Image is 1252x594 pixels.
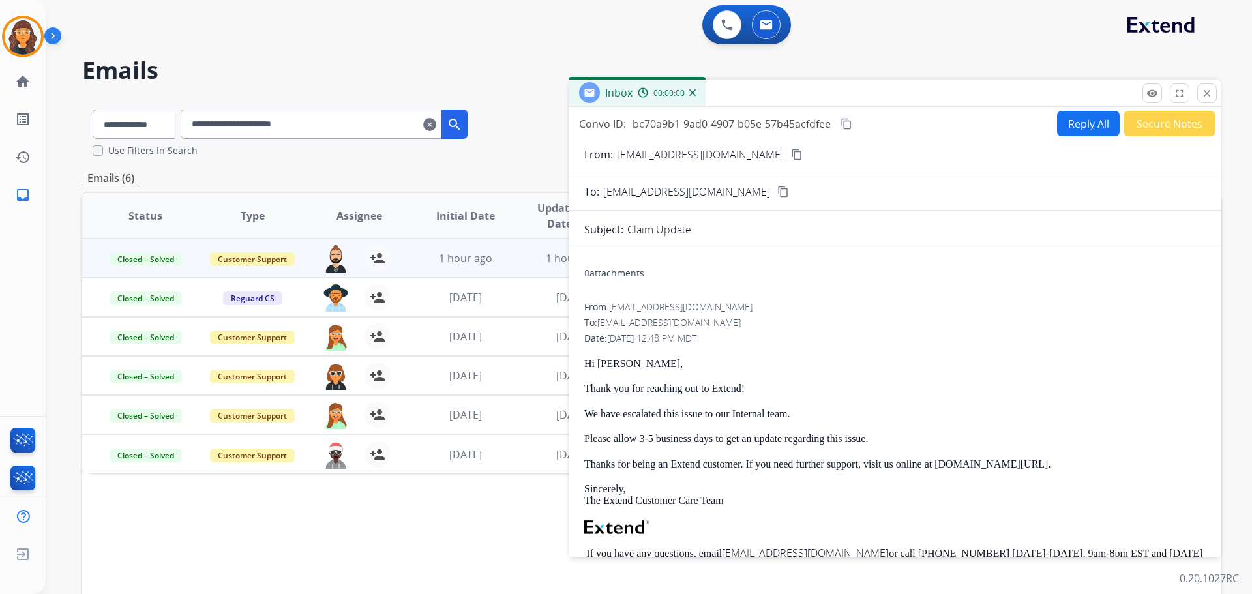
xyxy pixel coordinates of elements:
span: Closed – Solved [110,252,182,266]
span: [DATE] [449,368,482,383]
a: [EMAIL_ADDRESS][DOMAIN_NAME] [722,546,889,560]
span: [DATE] [556,368,589,383]
p: Claim Update [627,222,691,237]
p: Please allow 3-5 business days to get an update regarding this issue. [584,433,1205,445]
mat-icon: clear [423,117,436,132]
span: 0 [584,267,589,279]
div: attachments [584,267,644,280]
mat-icon: home [15,74,31,89]
img: agent-avatar [323,363,349,390]
p: Emails (6) [82,170,140,186]
span: Inbox [605,85,633,100]
img: agent-avatar [323,323,349,351]
p: Thanks for being an Extend customer. If you need further support, visit us online at [DOMAIN_NAME... [584,458,1205,470]
mat-icon: remove_red_eye [1146,87,1158,99]
span: Customer Support [210,252,295,266]
span: 1 hour ago [439,251,492,265]
span: [DATE] [556,447,589,462]
span: [EMAIL_ADDRESS][DOMAIN_NAME] [609,301,753,313]
label: Use Filters In Search [108,144,198,157]
p: If you have any questions, email or call [PHONE_NUMBER] [DATE]-[DATE], 9am-8pm EST and [DATE] & [... [584,547,1205,572]
p: Convo ID: [579,116,626,132]
span: Updated Date [530,200,589,231]
mat-icon: person_add [370,250,385,266]
span: Assignee [336,208,382,224]
img: avatar [5,18,41,55]
span: Closed – Solved [110,370,182,383]
span: [DATE] [556,329,589,344]
p: From: [584,147,613,162]
span: [EMAIL_ADDRESS][DOMAIN_NAME] [597,316,741,329]
p: Thank you for reaching out to Extend! [584,383,1205,394]
p: Subject: [584,222,623,237]
span: [DATE] [449,329,482,344]
mat-icon: close [1201,87,1213,99]
mat-icon: fullscreen [1174,87,1185,99]
mat-icon: person_add [370,329,385,344]
span: Initial Date [436,208,495,224]
span: [EMAIL_ADDRESS][DOMAIN_NAME] [603,184,770,200]
span: [DATE] 12:48 PM MDT [607,332,696,344]
mat-icon: inbox [15,187,31,203]
span: Customer Support [210,409,295,423]
span: [DATE] [556,408,589,422]
span: 00:00:00 [653,88,685,98]
mat-icon: content_copy [841,118,852,130]
p: [EMAIL_ADDRESS][DOMAIN_NAME] [617,147,784,162]
span: [DATE] [556,290,589,304]
mat-icon: person_add [370,447,385,462]
span: bc70a9b1-9ad0-4907-b05e-57b45acfdfee [633,117,831,131]
button: Reply All [1057,111,1120,136]
div: Date: [584,332,1205,345]
div: To: [584,316,1205,329]
p: Sincerely, The Extend Customer Care Team [584,483,1205,507]
span: Closed – Solved [110,331,182,344]
mat-icon: list_alt [15,111,31,127]
mat-icon: person_add [370,407,385,423]
span: Customer Support [210,449,295,462]
img: agent-avatar [323,284,349,312]
mat-icon: history [15,149,31,165]
p: 0.20.1027RC [1180,571,1239,586]
span: Customer Support [210,370,295,383]
p: We have escalated this issue to our Internal team. [584,408,1205,420]
img: agent-avatar [323,441,349,469]
mat-icon: search [447,117,462,132]
img: agent-avatar [323,402,349,429]
button: Secure Notes [1124,111,1215,136]
span: Closed – Solved [110,409,182,423]
p: Hi [PERSON_NAME], [584,358,1205,370]
span: Type [241,208,265,224]
p: To: [584,184,599,200]
span: 1 hour ago [546,251,599,265]
span: Closed – Solved [110,291,182,305]
h2: Emails [82,57,1221,83]
span: [DATE] [449,290,482,304]
mat-icon: person_add [370,290,385,305]
span: Status [128,208,162,224]
span: Reguard CS [223,291,282,305]
span: [DATE] [449,408,482,422]
div: From: [584,301,1205,314]
img: Extend Logo [584,520,649,535]
span: Customer Support [210,331,295,344]
mat-icon: person_add [370,368,385,383]
span: [DATE] [449,447,482,462]
mat-icon: content_copy [777,186,789,198]
mat-icon: content_copy [791,149,803,160]
img: agent-avatar [323,245,349,273]
span: Closed – Solved [110,449,182,462]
